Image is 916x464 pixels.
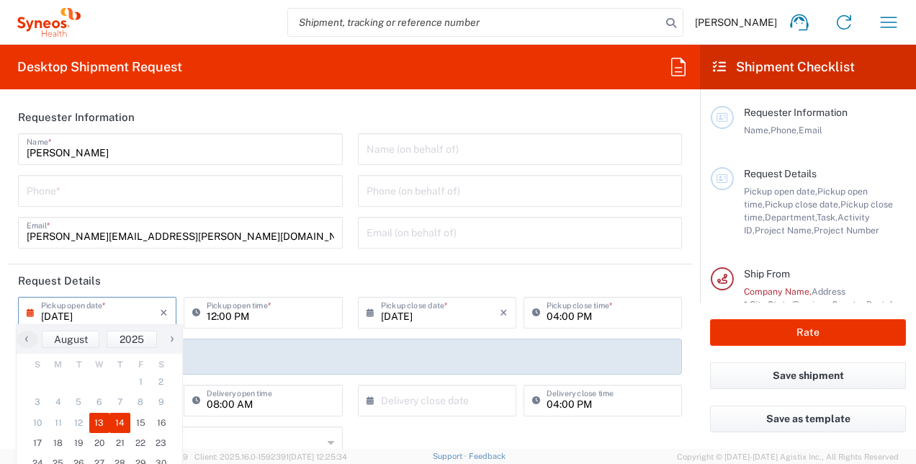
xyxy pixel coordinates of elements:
[765,212,817,223] span: Department,
[109,357,130,372] th: weekday
[817,212,838,223] span: Task,
[677,450,899,463] span: Copyright © [DATE]-[DATE] Agistix Inc., All Rights Reserved
[768,299,832,310] span: State/Province,
[151,392,171,412] span: 9
[744,125,771,135] span: Name,
[713,58,855,76] h2: Shipment Checklist
[288,9,661,36] input: Shipment, tracking or reference number
[120,334,144,345] span: 2025
[48,433,69,453] span: 18
[68,413,89,433] span: 12
[710,406,906,432] button: Save as template
[433,452,469,460] a: Support
[130,357,151,372] th: weekday
[130,372,151,392] span: 1
[755,225,814,236] span: Project Name,
[27,357,48,372] th: weekday
[710,319,906,346] button: Rate
[194,452,347,461] span: Client: 2025.16.0-1592391
[18,274,101,288] h2: Request Details
[17,331,38,348] button: ‹
[750,299,768,310] span: City,
[469,452,506,460] a: Feedback
[68,392,89,412] span: 5
[18,110,135,125] h2: Requester Information
[744,168,817,179] span: Request Details
[89,413,110,433] span: 13
[500,301,508,324] i: ×
[799,125,822,135] span: Email
[160,301,168,324] i: ×
[695,16,777,29] span: [PERSON_NAME]
[151,357,171,372] th: weekday
[89,392,110,412] span: 6
[42,331,99,348] button: August
[109,392,130,412] span: 7
[161,330,183,347] span: ›
[107,331,157,348] button: 2025
[151,433,171,453] span: 23
[109,413,130,433] span: 14
[130,392,151,412] span: 8
[16,330,37,347] span: ‹
[744,286,812,297] span: Company Name,
[814,225,879,236] span: Project Number
[89,433,110,453] span: 20
[130,413,151,433] span: 15
[17,331,182,348] bs-datepicker-navigation-view: ​ ​ ​
[48,392,69,412] span: 4
[27,413,48,433] span: 10
[54,334,88,345] span: August
[832,299,866,310] span: Country,
[744,186,817,197] span: Pickup open date,
[744,268,790,280] span: Ship From
[68,357,89,372] th: weekday
[151,372,171,392] span: 2
[89,357,110,372] th: weekday
[744,107,848,118] span: Requester Information
[27,392,48,412] span: 3
[161,331,182,348] button: ›
[48,357,69,372] th: weekday
[289,452,347,461] span: [DATE] 12:25:34
[48,413,69,433] span: 11
[771,125,799,135] span: Phone,
[765,199,840,210] span: Pickup close date,
[68,433,89,453] span: 19
[710,362,906,389] button: Save shipment
[109,433,130,453] span: 21
[151,413,171,433] span: 16
[17,58,182,76] h2: Desktop Shipment Request
[130,433,151,453] span: 22
[27,433,48,453] span: 17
